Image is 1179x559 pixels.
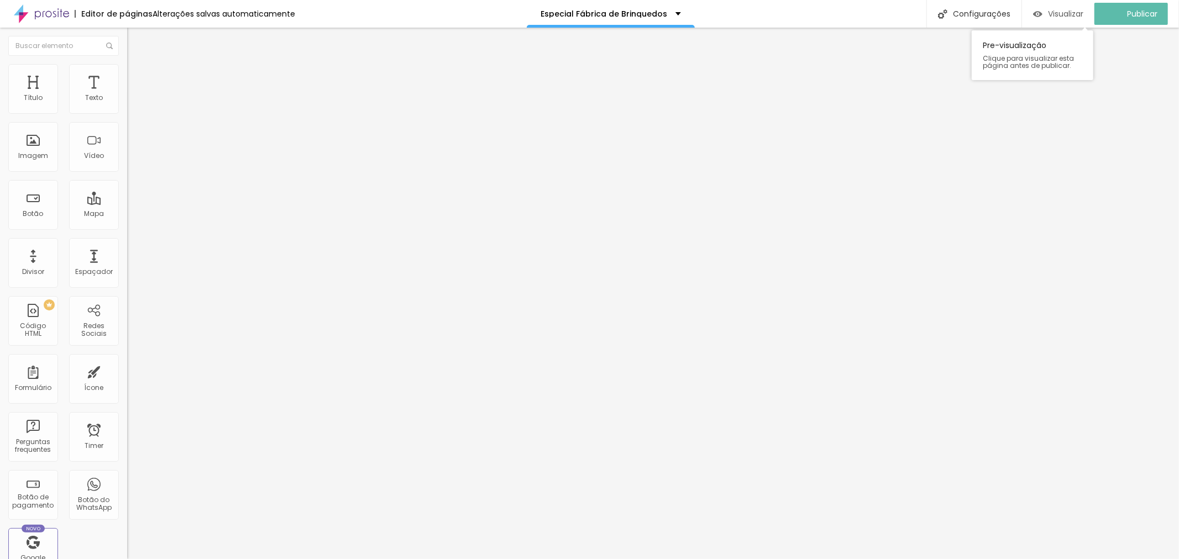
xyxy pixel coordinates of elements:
img: Icone [106,43,113,49]
div: Imagem [18,152,48,160]
div: Título [24,94,43,102]
div: Espaçador [75,268,113,276]
div: Mapa [84,210,104,218]
div: Botão do WhatsApp [72,496,116,512]
span: Publicar [1127,9,1157,18]
span: Clique para visualizar esta página antes de publicar. [983,55,1082,69]
div: Perguntas frequentes [11,438,55,454]
div: Pre-visualização [972,30,1093,80]
div: Texto [85,94,103,102]
div: Timer [85,442,103,450]
input: Buscar elemento [8,36,119,56]
img: Icone [938,9,947,19]
div: Redes Sociais [72,322,116,338]
div: Vídeo [84,152,104,160]
div: Divisor [22,268,44,276]
img: view-1.svg [1033,9,1042,19]
iframe: Editor [127,28,1179,559]
div: Novo [22,525,45,532]
div: Botão [23,210,44,218]
button: Visualizar [1022,3,1094,25]
div: Formulário [15,384,51,392]
button: Publicar [1094,3,1168,25]
span: Visualizar [1048,9,1083,18]
div: Ícone [85,384,104,392]
div: Código HTML [11,322,55,338]
div: Editor de páginas [75,10,153,18]
p: Especial Fábrica de Brinquedos [541,10,667,18]
div: Alterações salvas automaticamente [153,10,295,18]
div: Botão de pagamento [11,493,55,509]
